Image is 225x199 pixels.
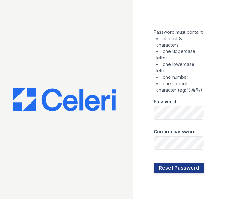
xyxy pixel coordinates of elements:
[13,88,116,111] img: CE_Logo_Blue-a8612792a0a2168367f1c8372b55b34899dd931a85d93a1a3d3e32e68fde9ad4.png
[154,129,196,135] label: Confirm password
[156,74,204,80] li: one number
[156,80,204,93] li: one special character (eg: !@#%)
[156,48,204,61] li: one uppercase letter
[156,61,204,74] li: one lowercase letter
[154,29,204,93] div: Password must contain:
[154,98,176,105] label: Password
[154,163,204,173] button: Reset Password
[156,35,204,48] li: at least 8 characters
